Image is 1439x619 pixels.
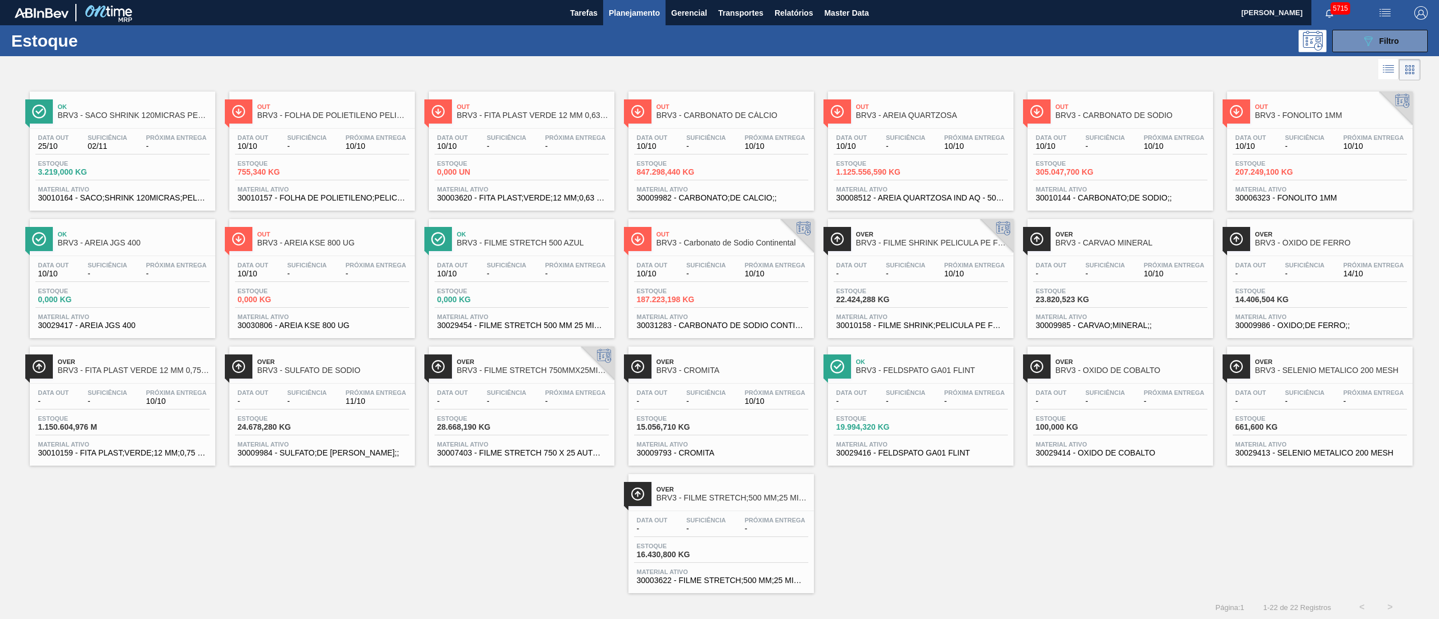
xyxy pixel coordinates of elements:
[232,104,246,119] img: Ícone
[1085,389,1125,396] span: Suficiência
[1036,288,1115,294] span: Estoque
[238,270,269,278] span: 10/10
[238,441,406,448] span: Material ativo
[1036,423,1115,431] span: 100,000 KG
[437,389,468,396] span: Data out
[1236,423,1314,431] span: 661,600 KG
[487,142,526,151] span: -
[657,231,808,238] span: Out
[1343,262,1404,268] span: Próxima Entrega
[1311,5,1347,21] button: Notificações
[1255,358,1407,365] span: Over
[1255,231,1407,238] span: Over
[631,359,645,374] img: Ícone
[1332,30,1428,52] button: Filtro
[238,397,269,406] span: -
[38,186,207,193] span: Material ativo
[820,83,1019,211] a: ÍconeOutBRV3 - AREIA QUARTZOSAData out10/10Suficiência-Próxima Entrega10/10Estoque1.125.556,590 K...
[88,262,127,268] span: Suficiência
[420,211,620,338] a: ÍconeOkBRV3 - FILME STRETCH 500 AZULData out10/10Suficiência-Próxima Entrega-Estoque0,000 KGMater...
[238,186,406,193] span: Material ativo
[856,111,1008,120] span: BRV3 - AREIA QUARTZOSA
[58,239,210,247] span: BRV3 - AREIA JGS 400
[1414,6,1428,20] img: Logout
[287,134,327,141] span: Suficiência
[1343,134,1404,141] span: Próxima Entrega
[686,397,726,406] span: -
[820,211,1019,338] a: ÍconeOverBRV3 - FILME SHRINK PELICULA PE FOLHA LARG 240Data out-Suficiência-Próxima Entrega10/10E...
[856,366,1008,375] span: BRV3 - FELDSPATO GA01 FLINT
[1236,194,1404,202] span: 30006323 - FONOLITO 1MM
[1219,338,1418,466] a: ÍconeOverBRV3 - SELENIO METALICO 200 MESHData out-Suficiência-Próxima Entrega-Estoque661,600 KGMa...
[745,389,806,396] span: Próxima Entrega
[146,397,207,406] span: 10/10
[836,313,1005,320] span: Material ativo
[686,270,726,278] span: -
[38,295,117,304] span: 0,000 KG
[232,359,246,374] img: Ícone
[238,288,316,294] span: Estoque
[1085,397,1125,406] span: -
[437,295,516,304] span: 0,000 KG
[221,338,420,466] a: ÍconeOverBRV3 - SULFATO DE SODIOData out-Suficiência-Próxima Entrega11/10Estoque24.678,280 KGMate...
[146,262,207,268] span: Próxima Entrega
[545,389,606,396] span: Próxima Entrega
[420,338,620,466] a: ÍconeOverBRV3 - FILME STRETCH 750MMX25MICRAData out-Suficiência-Próxima Entrega-Estoque28.668,190...
[620,338,820,466] a: ÍconeOverBRV3 - CROMITAData out-Suficiência-Próxima Entrega10/10Estoque15.056,710 KGMaterial ativ...
[944,270,1005,278] span: 10/10
[1036,142,1067,151] span: 10/10
[836,321,1005,330] span: 30010158 - FILME SHRINK;PELICULA PE FOLHA; LARG 240
[686,262,726,268] span: Suficiência
[257,231,409,238] span: Out
[1229,232,1243,246] img: Ícone
[1036,415,1115,422] span: Estoque
[1085,270,1125,278] span: -
[1285,397,1324,406] span: -
[1144,389,1205,396] span: Próxima Entrega
[718,6,763,20] span: Transportes
[257,366,409,375] span: BRV3 - SULFATO DE SODIO
[1056,231,1207,238] span: Over
[1255,111,1407,120] span: BRV3 - FONOLITO 1MM
[58,366,210,375] span: BRV3 - FITA PLAST VERDE 12 MM 0,75 MM 2000 M FU
[1285,270,1324,278] span: -
[836,270,867,278] span: -
[836,168,915,176] span: 1.125.556,590 KG
[944,389,1005,396] span: Próxima Entrega
[431,359,445,374] img: Ícone
[830,232,844,246] img: Ícone
[346,270,406,278] span: -
[1085,142,1125,151] span: -
[38,423,117,431] span: 1.150.604,976 M
[631,104,645,119] img: Ícone
[420,83,620,211] a: ÍconeOutBRV3 - FITA PLAST VERDE 12 MM 0,63 MM 2000 MData out10/10Suficiência-Próxima Entrega-Esto...
[620,211,820,338] a: ÍconeOutBRV3 - Carbonato de Sodio ContinentalData out10/10Suficiência-Próxima Entrega10/10Estoque...
[437,142,468,151] span: 10/10
[238,321,406,330] span: 30030806 - AREIA KSE 800 UG
[1036,295,1115,304] span: 23.820,523 KG
[221,83,420,211] a: ÍconeOutBRV3 - FOLHA DE POLIETILENO PELICULA POLIETILENData out10/10Suficiência-Próxima Entrega10...
[1236,288,1314,294] span: Estoque
[1219,211,1418,338] a: ÍconeOverBRV3 - ÓXIDO DE FERROData out-Suficiência-Próxima Entrega14/10Estoque14.406,504 KGMateri...
[1236,262,1266,268] span: Data out
[437,168,516,176] span: 0,000 UN
[637,397,668,406] span: -
[836,262,867,268] span: Data out
[88,142,127,151] span: 02/11
[944,134,1005,141] span: Próxima Entrega
[437,397,468,406] span: -
[437,134,468,141] span: Data out
[437,423,516,431] span: 28.668,190 KG
[457,103,609,110] span: Out
[1056,111,1207,120] span: BRV3 - CARBONATO DE SÓDIO
[830,104,844,119] img: Ícone
[38,134,69,141] span: Data out
[856,358,1008,365] span: Ok
[88,389,127,396] span: Suficiência
[1019,338,1219,466] a: ÍconeOverBRV3 - OXIDO DE COBALTOData out-Suficiência-Próxima Entrega-Estoque100,000 KGMaterial at...
[238,134,269,141] span: Data out
[1056,366,1207,375] span: BRV3 - OXIDO DE COBALTO
[637,160,716,167] span: Estoque
[545,142,606,151] span: -
[1144,134,1205,141] span: Próxima Entrega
